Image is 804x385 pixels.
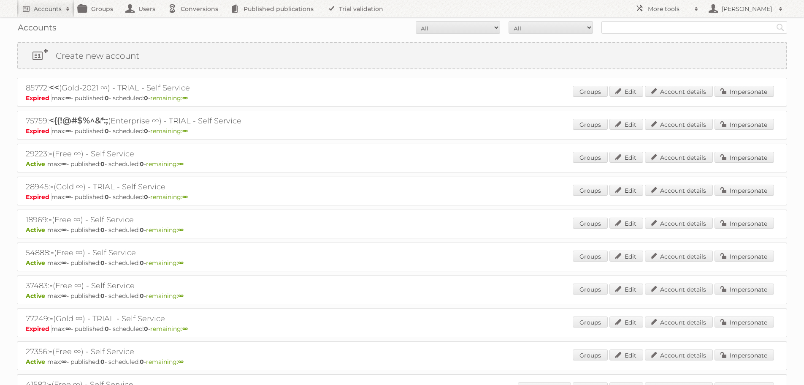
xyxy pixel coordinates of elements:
p: max: - published: - scheduled: - [26,94,778,102]
a: Impersonate [715,119,774,130]
strong: 0 [100,292,105,300]
a: Impersonate [715,86,774,97]
h2: 54888: (Free ∞) - Self Service [26,247,321,258]
span: remaining: [150,127,188,135]
a: Impersonate [715,284,774,295]
span: << [49,82,59,93]
span: - [49,280,53,290]
a: Account details [645,119,713,130]
strong: ∞ [61,226,67,234]
a: Impersonate [715,251,774,262]
a: Impersonate [715,218,774,229]
strong: 0 [140,226,144,234]
a: Account details [645,251,713,262]
a: Impersonate [715,185,774,196]
a: Create new account [18,43,786,68]
strong: ∞ [61,160,67,168]
span: remaining: [146,160,184,168]
a: Account details [645,317,713,328]
a: Groups [573,251,608,262]
strong: ∞ [182,127,188,135]
a: Edit [609,119,643,130]
span: - [49,346,52,356]
a: Account details [645,218,713,229]
a: Impersonate [715,350,774,360]
span: - [50,313,53,323]
span: Active [26,358,47,366]
a: Edit [609,218,643,229]
h2: 37483: (Free ∞) - Self Service [26,280,321,291]
strong: 0 [105,127,109,135]
a: Edit [609,284,643,295]
p: max: - published: - scheduled: - [26,193,778,201]
strong: 0 [100,358,105,366]
p: max: - published: - scheduled: - [26,325,778,333]
strong: 0 [144,94,148,102]
strong: ∞ [65,193,71,201]
p: max: - published: - scheduled: - [26,160,778,168]
strong: ∞ [182,94,188,102]
h2: Accounts [34,5,62,13]
a: Impersonate [715,317,774,328]
span: remaining: [146,259,184,267]
strong: ∞ [65,94,71,102]
strong: 0 [105,94,109,102]
span: <{(!@#$%^&*:; [49,115,108,126]
h2: 77249: (Gold ∞) - TRIAL - Self Service [26,313,321,324]
h2: 18969: (Free ∞) - Self Service [26,214,321,225]
strong: ∞ [178,292,184,300]
a: Edit [609,152,643,163]
strong: ∞ [65,325,71,333]
strong: ∞ [182,193,188,201]
h2: 28945: (Gold ∞) - TRIAL - Self Service [26,181,321,192]
strong: ∞ [178,160,184,168]
span: remaining: [150,193,188,201]
strong: ∞ [178,226,184,234]
strong: 0 [144,127,148,135]
span: Expired [26,94,51,102]
strong: 0 [100,259,105,267]
a: Groups [573,317,608,328]
span: - [50,181,54,191]
strong: 0 [140,259,144,267]
strong: 0 [140,358,144,366]
a: Account details [645,185,713,196]
strong: 0 [100,226,105,234]
h2: 85772: (Gold-2021 ∞) - TRIAL - Self Service [26,82,321,93]
span: remaining: [146,358,184,366]
strong: ∞ [61,358,67,366]
a: Account details [645,152,713,163]
a: Account details [645,350,713,360]
span: remaining: [150,94,188,102]
strong: 0 [105,325,109,333]
strong: 0 [105,193,109,201]
span: Expired [26,193,51,201]
p: max: - published: - scheduled: - [26,226,778,234]
a: Edit [609,251,643,262]
a: Groups [573,350,608,360]
p: max: - published: - scheduled: - [26,127,778,135]
span: Active [26,292,47,300]
strong: 0 [100,160,105,168]
span: - [49,214,52,224]
h2: More tools [648,5,690,13]
span: Expired [26,127,51,135]
a: Groups [573,284,608,295]
a: Groups [573,185,608,196]
a: Edit [609,185,643,196]
a: Impersonate [715,152,774,163]
h2: 75759: (Enterprise ∞) - TRIAL - Self Service [26,115,321,126]
strong: ∞ [182,325,188,333]
a: Groups [573,218,608,229]
a: Account details [645,86,713,97]
strong: ∞ [178,259,184,267]
span: Expired [26,325,51,333]
a: Groups [573,152,608,163]
strong: ∞ [65,127,71,135]
input: Search [774,21,787,34]
span: Active [26,226,47,234]
span: remaining: [150,325,188,333]
strong: 0 [140,292,144,300]
p: max: - published: - scheduled: - [26,358,778,366]
span: - [49,148,52,158]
